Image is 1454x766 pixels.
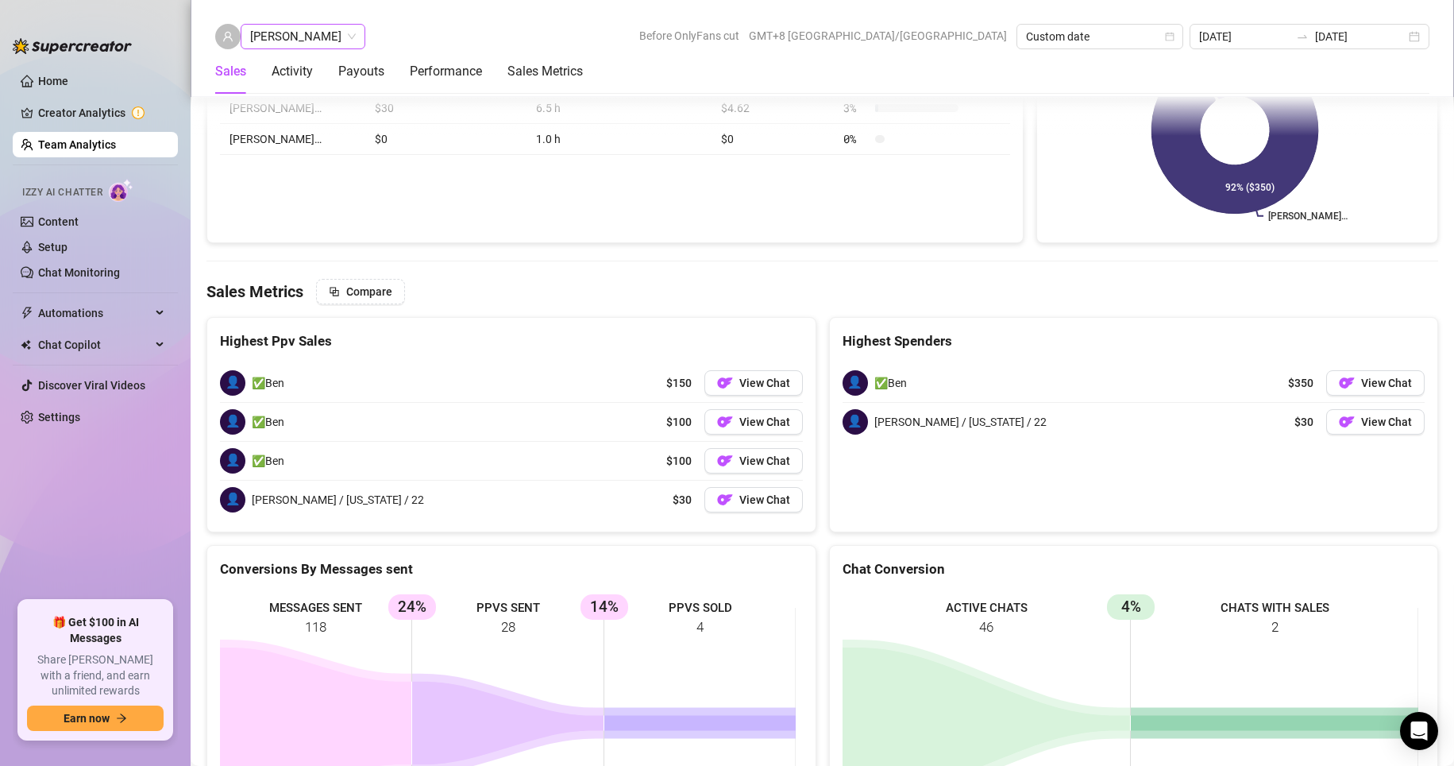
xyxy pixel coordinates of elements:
span: thunderbolt [21,307,33,319]
div: Open Intercom Messenger [1400,712,1438,750]
span: View Chat [739,377,790,389]
button: OFView Chat [1326,409,1425,435]
span: 👤 [843,370,868,396]
span: $350 [1288,374,1313,392]
span: arrow-right [116,713,127,724]
a: Setup [38,241,67,253]
a: Settings [38,411,80,424]
span: 👤 [220,487,245,513]
div: Chat Conversion [843,559,1425,580]
a: Team Analytics [38,138,116,151]
td: 6.5 h [526,93,712,124]
span: 0 % [843,130,869,148]
span: Share [PERSON_NAME] with a friend, and earn unlimited rewards [27,652,164,699]
span: View Chat [739,416,790,428]
img: OF [1339,375,1355,391]
td: $0 [712,124,834,155]
span: swap-right [1296,30,1309,43]
span: [PERSON_NAME] / [US_STATE] / 22 [874,413,1047,431]
td: $30 [365,93,526,124]
span: 🎁 Get $100 in AI Messages [27,615,164,646]
button: Compare [316,279,405,304]
span: block [329,286,340,297]
span: $30 [1294,413,1313,431]
div: Sales Metrics [507,62,583,81]
span: Custom date [1026,25,1174,48]
img: OF [717,492,733,508]
img: logo-BBDzfeDw.svg [13,38,132,54]
span: $100 [666,452,692,470]
span: ✅Ben [874,374,907,392]
td: [PERSON_NAME]… [220,124,365,155]
img: OF [717,414,733,430]
span: View Chat [1361,416,1412,428]
h4: Sales Metrics [206,280,303,303]
button: OFView Chat [704,370,803,396]
div: Highest Ppv Sales [220,331,803,352]
button: OFView Chat [704,448,803,474]
img: OF [1339,414,1355,430]
button: OFView Chat [704,487,803,513]
div: Highest Spenders [843,331,1425,352]
span: Earn now [64,712,110,725]
span: to [1296,30,1309,43]
span: 👤 [220,370,245,396]
img: AI Chatter [109,179,133,202]
span: Chloe Louise [250,25,356,48]
button: Earn nowarrow-right [27,706,164,731]
span: Compare [346,285,392,298]
text: [PERSON_NAME]… [1268,211,1348,222]
a: Discover Viral Videos [38,379,145,392]
a: Creator Analytics exclamation-circle [38,100,165,126]
span: user [222,31,233,42]
span: ✅Ben [252,374,284,392]
input: End date [1315,28,1406,45]
input: Start date [1199,28,1290,45]
span: $150 [666,374,692,392]
span: Before OnlyFans cut [639,24,739,48]
div: Conversions By Messages sent [220,559,803,580]
span: View Chat [1361,377,1412,389]
a: Content [38,215,79,228]
span: GMT+8 [GEOGRAPHIC_DATA]/[GEOGRAPHIC_DATA] [749,24,1007,48]
span: View Chat [739,493,790,506]
td: $4.62 [712,93,834,124]
td: $0 [365,124,526,155]
span: Automations [38,300,151,326]
span: ✅Ben [252,452,284,470]
span: $100 [666,413,692,431]
span: 3 % [843,99,869,117]
span: $30 [673,491,692,509]
span: Izzy AI Chatter [22,185,102,200]
a: Home [38,75,68,87]
span: View Chat [739,455,790,467]
div: Performance [410,62,482,81]
span: 👤 [220,409,245,435]
img: OF [717,375,733,391]
span: 👤 [843,409,868,435]
div: Sales [215,62,246,81]
img: OF [717,453,733,469]
span: [PERSON_NAME] / [US_STATE] / 22 [252,491,424,509]
img: Chat Copilot [21,339,31,350]
span: calendar [1165,32,1174,41]
div: Activity [272,62,313,81]
a: Chat Monitoring [38,266,120,279]
div: Payouts [338,62,384,81]
button: OFView Chat [704,409,803,435]
button: OFView Chat [1326,370,1425,396]
span: ✅Ben [252,413,284,431]
td: [PERSON_NAME]… [220,93,365,124]
span: Chat Copilot [38,332,151,358]
td: 1.0 h [526,124,712,155]
span: 👤 [220,448,245,474]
